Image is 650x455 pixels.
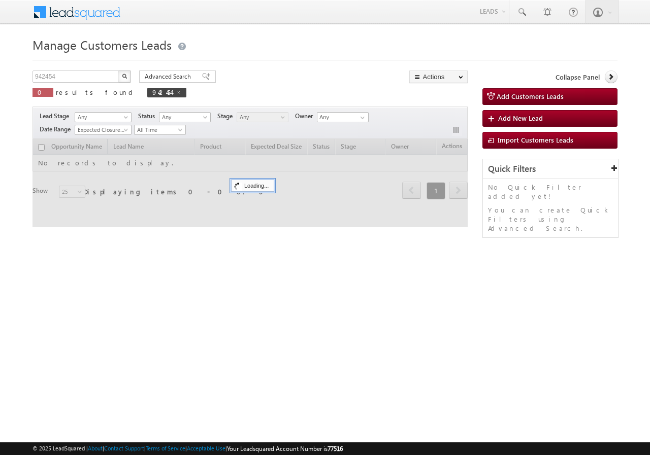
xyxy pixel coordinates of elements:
span: Manage Customers Leads [32,37,172,53]
a: Show All Items [355,113,368,123]
span: Stage [217,112,237,121]
span: results found [56,88,137,96]
a: Expected Closure Date [75,125,132,135]
span: © 2025 LeadSquared | | | | | [32,444,343,453]
input: Type to Search [317,112,369,122]
a: Terms of Service [146,445,185,451]
img: Search [122,74,127,79]
a: Any [159,112,211,122]
span: Your Leadsquared Account Number is [227,445,343,452]
span: Import Customers Leads [498,135,573,144]
a: About [88,445,103,451]
span: Date Range [40,125,75,134]
p: You can create Quick Filters using Advanced Search. [488,205,613,233]
span: Lead Stage [40,112,73,121]
span: Owner [295,112,317,121]
div: Loading... [231,180,274,192]
a: Any [237,112,288,122]
button: Actions [409,71,468,83]
span: Any [75,113,128,122]
a: Acceptable Use [187,445,225,451]
span: Any [237,113,285,122]
span: Expected Closure Date [75,125,128,134]
span: Status [138,112,159,121]
span: 942454 [152,88,171,96]
span: All Time [135,125,183,134]
span: Advanced Search [145,72,194,81]
span: Add New Lead [498,114,543,122]
p: No Quick Filter added yet! [488,183,613,201]
a: Any [75,112,132,122]
span: Collapse Panel [556,73,600,82]
span: 0 [38,88,48,96]
div: Quick Filters [483,159,618,179]
span: Add Customers Leads [497,92,564,100]
span: 77516 [328,445,343,452]
span: Any [159,113,208,122]
a: Contact Support [104,445,144,451]
a: All Time [134,125,186,135]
